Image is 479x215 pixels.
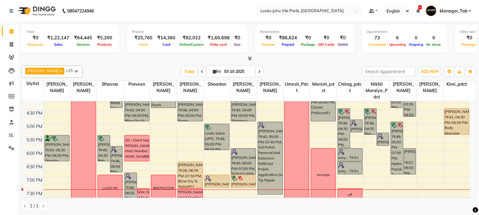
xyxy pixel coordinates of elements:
span: Shaadan [204,81,230,88]
div: 5:00 PM [25,124,44,130]
div: 6 [388,34,407,41]
span: Wallet [336,42,349,47]
button: ADD NEW [419,67,440,76]
span: [PERSON_NAME] [70,81,97,95]
div: Looks Salon JVPD, TK48, 05:05 PM-06:05 PM, Stylist Cut(M),[PERSON_NAME] Trimming [205,124,229,150]
div: [PERSON_NAME], TK34, 07:00 PM-07:30 PM, Stylist Cut(M) [205,175,229,188]
div: zoey ., TK31, 06:00 PM-06:30 PM, Classic Manicure(F) [338,149,362,161]
div: ₹1,60,698 [205,34,232,41]
div: [PERSON_NAME], TK42, 05:00 PM-07:45 PM, Gel Polish Removal,Nail Extension Refill,Gel Polish Appli... [258,122,282,194]
div: [PERSON_NAME], TK40, 06:00 PM-07:00 PM, Stylist Cut(M),[PERSON_NAME] Trimming [231,149,256,174]
div: ₹64,445 [72,34,95,41]
span: [PERSON_NAME] [257,81,283,95]
span: Umesh_Pdct [284,81,310,95]
img: logo [16,2,57,20]
span: Today [182,67,197,76]
div: Total [26,29,115,34]
div: [PERSON_NAME], TK47, 07:00 PM-07:30 PM, [PERSON_NAME] Trimming [231,175,256,188]
span: No show [425,42,442,47]
span: Card [161,42,172,47]
div: [PERSON_NAME], TK41, 04:30 PM-05:30 PM, Body Massage [444,109,469,134]
input: Search Appointment [362,67,416,76]
div: [PERSON_NAME], TK45, 05:30 PM-06:30 PM, Stylist Cut(F) [98,135,110,161]
div: [PERSON_NAME], TK46, 05:25 PM-05:55 PM, Nail Paint(Each) [377,133,389,145]
div: [PERSON_NAME], TK04, 03:30 PM-05:00 PM, Classic Pedicure(F) [311,82,335,121]
span: 8 [418,5,422,9]
div: LUZO : Client Name : [PERSON_NAME] Contact Number : [PHONE_NUMBER] [127,184,159,206]
span: Sales [52,42,64,47]
div: 0 [407,34,425,41]
div: ₹0 [460,34,479,41]
div: 5:30 PM [25,137,44,143]
span: +15 [66,68,77,73]
span: [PERSON_NAME] [417,81,443,95]
span: Manish_pdct [310,81,336,95]
a: 8 [416,8,420,14]
div: 0 [425,34,442,41]
div: [PERSON_NAME], TK46, 04:55 PM-05:25 PM, Cutical Care [350,120,362,132]
div: [PERSON_NAME], TK49, 05:00 PM-07:00 PM, Hydra Facial Treatment,Half Legs Waxing,Detan(F) [391,122,403,174]
span: Cash [138,42,149,47]
div: ₹86,624 [277,34,299,41]
span: [PERSON_NAME] [27,68,60,73]
span: Fri [211,69,222,74]
div: ₹82,022 [178,34,205,41]
div: ₹0 [26,34,45,41]
div: Appointment [367,29,442,34]
div: [PERSON_NAME] ., TK07, 06:00 PM-07:00 PM, Dermalogica Cleanup(M) [403,149,415,174]
span: Gift Cards [316,42,336,47]
span: Ongoing [407,42,425,47]
span: Due [233,42,242,47]
div: [PERSON_NAME], TK38, 04:30 PM-06:00 PM, Classic Pedicure(F) [338,109,350,148]
input: 2025-10-03 [222,67,253,76]
div: 6:00 PM [25,150,44,157]
div: 7:00 PM [25,177,44,184]
div: ₹0 [336,34,349,41]
div: ₹1,22,147 [45,34,72,41]
div: [PERSON_NAME], TK42, 04:00 PM-05:00 PM, Shampoo Wash L'oreal(M) [231,95,256,121]
span: [PERSON_NAME] [150,81,177,95]
span: Upcoming [388,42,407,47]
span: Services [75,42,91,47]
span: Completed [367,42,388,47]
span: Prepaid [280,42,296,47]
span: Products [96,42,113,47]
div: [PERSON_NAME], TK08, 04:00 PM-05:00 PM, Roots Touchup Inoa(F) [178,95,202,121]
div: recoupe [317,172,330,177]
div: [PERSON_NAME], TK28, 06:30 PM-07:30 PM, Blow Dry Sr. Stylist(F)* [178,162,202,188]
div: Stylist [22,81,44,87]
div: LUZO : Client Name : [PERSON_NAME] Contact Number : [PHONE_NUMBER] [174,184,206,206]
span: [PERSON_NAME] [230,81,256,95]
div: off [348,192,352,198]
div: ₹5,200 [95,34,115,41]
span: Manager_Tab [439,8,467,14]
div: ₹0 [299,34,316,41]
div: Finance [132,29,243,34]
span: Nikhil Maraiya_Pdct [363,81,390,101]
span: [PERSON_NAME] [390,81,416,95]
div: ₹0 [232,34,243,41]
span: [PERSON_NAME] [44,81,70,95]
span: Praveen [124,81,150,88]
div: LUZO : Client Name : [PERSON_NAME] Contact Number : [PHONE_NUMBER] [120,138,153,159]
span: Online/Custom [178,42,205,47]
div: [PERSON_NAME], TK03, 05:30 PM-06:30 PM, Director Cut(M) [45,135,69,161]
div: ₹0 [316,34,336,41]
div: 9687632238 [153,185,174,191]
span: Kimi_pdct [443,81,470,88]
span: ADD NEW [421,69,439,74]
div: [PERSON_NAME], TK46, 06:55 PM-07:55 PM, Blow Dry Sr. Stylist(F)* [125,173,137,199]
b: 08047224946 [67,2,94,20]
a: x [60,68,63,73]
div: 73 [367,34,388,41]
span: Petty cash [209,42,229,47]
div: LUZO HC [102,185,118,191]
span: [PERSON_NAME] [177,81,203,95]
span: Voucher [260,42,277,47]
div: [PERSON_NAME], TK42, 04:00 PM-05:00 PM, Blow Dry Sr. Stylist(F)* [125,95,149,121]
span: Expenses [26,42,45,47]
img: Manager_Tab [426,5,436,16]
div: ₹14,360 [155,34,178,41]
div: 7:30 PM [25,191,44,197]
span: 1 / 1 [30,203,38,209]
